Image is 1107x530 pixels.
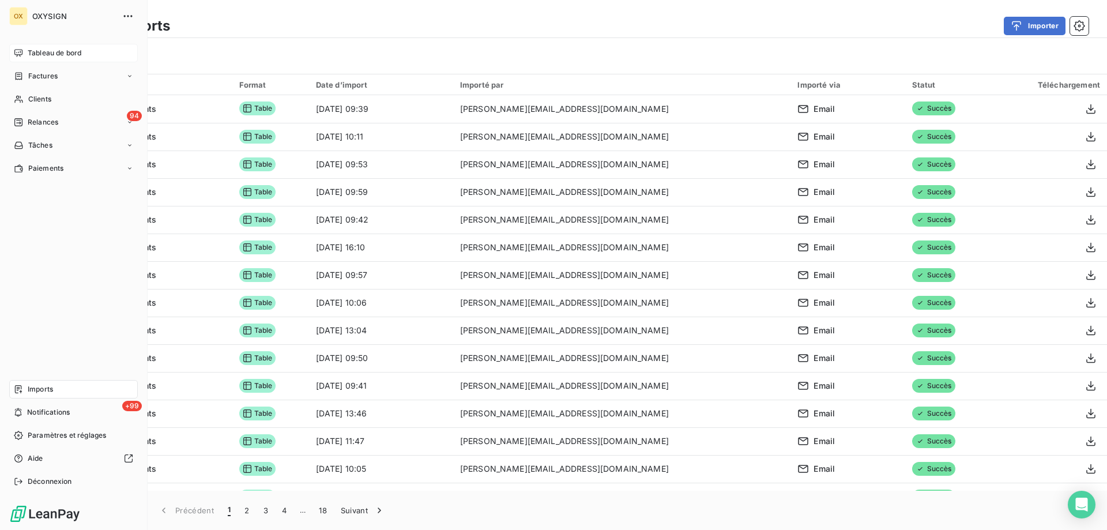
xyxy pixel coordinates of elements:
span: Succès [912,434,955,448]
div: Importé via [797,80,898,89]
span: … [293,501,312,520]
td: [PERSON_NAME][EMAIL_ADDRESS][DOMAIN_NAME] [453,234,791,261]
span: Clients [28,94,51,104]
div: Téléchargement [999,80,1100,89]
span: Succès [912,351,955,365]
button: 4 [275,498,293,523]
span: Succès [912,296,955,310]
span: Succès [912,462,955,476]
span: Succès [912,185,955,199]
div: Importé par [460,80,784,89]
td: [PERSON_NAME][EMAIL_ADDRESS][DOMAIN_NAME] [453,123,791,151]
img: Logo LeanPay [9,505,81,523]
span: Table [239,407,276,420]
td: [DATE] 11:47 [309,427,453,455]
span: +99 [122,401,142,411]
span: Table [239,296,276,310]
td: [PERSON_NAME][EMAIL_ADDRESS][DOMAIN_NAME] [453,206,791,234]
span: Email [814,325,835,336]
span: Succès [912,213,955,227]
span: Paramètres et réglages [28,430,106,441]
span: Succès [912,157,955,171]
span: OXYSIGN [32,12,115,21]
td: [PERSON_NAME][EMAIL_ADDRESS][DOMAIN_NAME] [453,289,791,317]
span: 94 [127,111,142,121]
button: 2 [238,498,256,523]
td: [DATE] 09:57 [309,261,453,289]
span: Succès [912,490,955,503]
td: [PERSON_NAME][EMAIL_ADDRESS][DOMAIN_NAME] [453,344,791,372]
span: Aide [28,453,43,464]
span: Table [239,130,276,144]
td: [DATE] 09:50 [309,344,453,372]
td: [DATE] 09:53 [309,151,453,178]
div: Format [239,80,302,89]
span: Table [239,324,276,337]
span: Succès [912,379,955,393]
span: Succès [912,240,955,254]
span: Email [814,297,835,309]
span: Email [814,186,835,198]
div: OX [9,7,28,25]
span: Table [239,185,276,199]
button: 18 [312,498,334,523]
span: Email [814,103,835,115]
span: Paiements [28,163,63,174]
span: 1 [228,505,231,516]
td: [PERSON_NAME][EMAIL_ADDRESS][DOMAIN_NAME] [453,261,791,289]
td: [DATE] 09:59 [309,178,453,206]
span: Relances [28,117,58,127]
span: Email [814,269,835,281]
span: Table [239,102,276,115]
button: Suivant [334,498,392,523]
span: Succès [912,102,955,115]
td: [DATE] 10:03 [309,483,453,510]
td: [DATE] 10:11 [309,123,453,151]
span: Table [239,240,276,254]
span: Table [239,434,276,448]
span: Email [814,242,835,253]
span: Tâches [28,140,52,151]
td: [PERSON_NAME][EMAIL_ADDRESS][DOMAIN_NAME] [453,151,791,178]
td: [PERSON_NAME][EMAIL_ADDRESS][DOMAIN_NAME] [453,95,791,123]
span: Email [814,463,835,475]
td: [DATE] 13:04 [309,317,453,344]
td: [PERSON_NAME][EMAIL_ADDRESS][DOMAIN_NAME] [453,427,791,455]
div: Date d’import [316,80,446,89]
td: [PERSON_NAME][EMAIL_ADDRESS][DOMAIN_NAME] [453,317,791,344]
span: Déconnexion [28,476,72,487]
button: Précédent [151,498,221,523]
span: Factures [28,71,58,81]
span: Table [239,351,276,365]
span: Succès [912,268,955,282]
span: Table [239,213,276,227]
span: Table [239,490,276,503]
button: Importer [1004,17,1065,35]
td: [DATE] 09:42 [309,206,453,234]
button: 1 [221,498,238,523]
span: Email [814,408,835,419]
span: Notifications [27,407,70,418]
span: Email [814,380,835,392]
span: Table [239,379,276,393]
button: 3 [257,498,275,523]
td: [DATE] 10:06 [309,289,453,317]
span: Email [814,159,835,170]
td: [DATE] 10:05 [309,455,453,483]
span: Email [814,352,835,364]
span: Tableau de bord [28,48,81,58]
span: Table [239,462,276,476]
span: Succès [912,130,955,144]
td: [DATE] 09:41 [309,372,453,400]
td: [PERSON_NAME][EMAIL_ADDRESS][DOMAIN_NAME] [453,400,791,427]
td: [DATE] 13:46 [309,400,453,427]
td: [DATE] 09:39 [309,95,453,123]
td: [PERSON_NAME][EMAIL_ADDRESS][DOMAIN_NAME] [453,178,791,206]
span: Imports [28,384,53,394]
td: [DATE] 16:10 [309,234,453,261]
span: Email [814,214,835,225]
a: Aide [9,449,138,468]
td: [PERSON_NAME][EMAIL_ADDRESS][DOMAIN_NAME] [453,372,791,400]
span: Email [814,131,835,142]
span: Table [239,157,276,171]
